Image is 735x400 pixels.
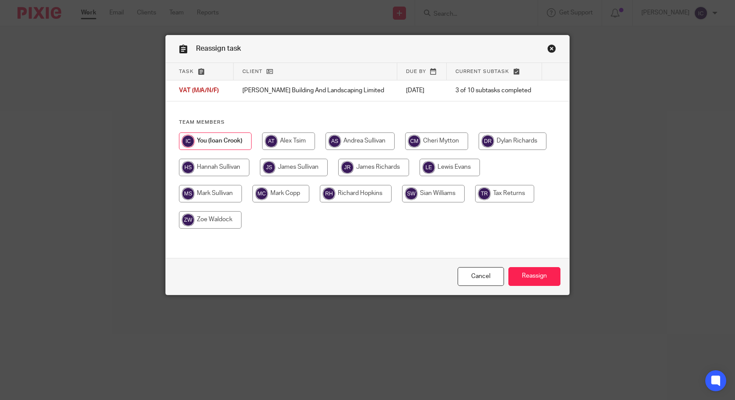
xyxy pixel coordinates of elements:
[196,45,241,52] span: Reassign task
[242,69,262,74] span: Client
[458,267,504,286] a: Close this dialog window
[242,86,388,95] p: [PERSON_NAME] Building And Landscaping Limited
[179,69,194,74] span: Task
[179,88,219,94] span: VAT (M/A/N/F)
[179,119,556,126] h4: Team members
[547,44,556,56] a: Close this dialog window
[455,69,509,74] span: Current subtask
[508,267,560,286] input: Reassign
[406,69,426,74] span: Due by
[406,86,438,95] p: [DATE]
[447,80,542,101] td: 3 of 10 subtasks completed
